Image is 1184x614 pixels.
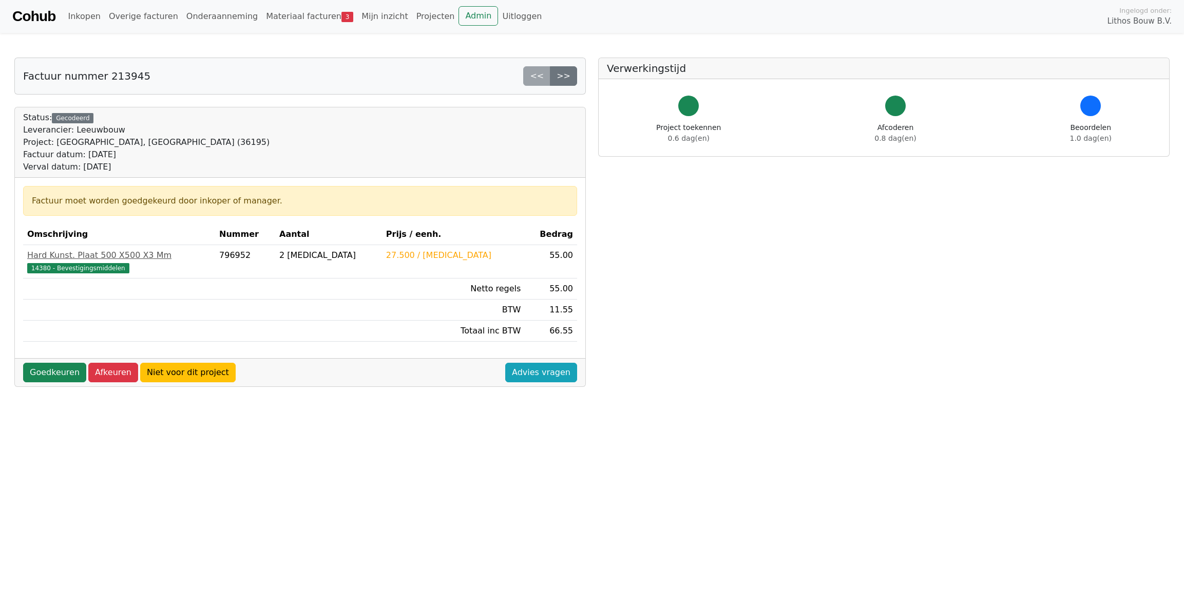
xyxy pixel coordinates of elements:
[27,249,211,274] a: Hard Kunst. Plaat 500 X500 X3 Mm14380 - Bevestigingsmiddelen
[1107,15,1172,27] span: Lithos Bouw B.V.
[1070,134,1112,142] span: 1.0 dag(en)
[23,124,270,136] div: Leverancier: Leeuwbouw
[525,321,577,342] td: 66.55
[64,6,104,27] a: Inkopen
[607,62,1161,75] h5: Verwerkingstijd
[52,113,93,123] div: Gecodeerd
[12,4,55,29] a: Cohub
[1119,6,1172,15] span: Ingelogd onder:
[382,321,525,342] td: Totaal inc BTW
[525,224,577,245] th: Bedrag
[656,122,721,144] div: Project toekennen
[215,224,275,245] th: Nummer
[874,134,916,142] span: 0.8 dag(en)
[23,363,86,382] a: Goedkeuren
[275,224,382,245] th: Aantal
[32,195,568,207] div: Factuur moet worden goedgekeurd door inkoper of manager.
[23,136,270,148] div: Project: [GEOGRAPHIC_DATA], [GEOGRAPHIC_DATA] (36195)
[1070,122,1112,144] div: Beoordelen
[23,70,150,82] h5: Factuur nummer 213945
[27,263,129,273] span: 14380 - Bevestigingsmiddelen
[88,363,138,382] a: Afkeuren
[105,6,182,27] a: Overige facturen
[498,6,546,27] a: Uitloggen
[386,249,521,262] div: 27.500 / [MEDICAL_DATA]
[27,249,211,262] div: Hard Kunst. Plaat 500 X500 X3 Mm
[525,245,577,278] td: 55.00
[382,300,525,321] td: BTW
[874,122,916,144] div: Afcoderen
[140,363,236,382] a: Niet voor dit project
[412,6,459,27] a: Projecten
[382,278,525,300] td: Netto regels
[23,224,215,245] th: Omschrijving
[505,363,577,382] a: Advies vragen
[23,111,270,173] div: Status:
[550,66,577,86] a: >>
[382,224,525,245] th: Prijs / eenh.
[262,6,357,27] a: Materiaal facturen3
[525,300,577,321] td: 11.55
[182,6,262,27] a: Onderaanneming
[668,134,710,142] span: 0.6 dag(en)
[341,12,353,22] span: 3
[525,278,577,300] td: 55.00
[279,249,378,262] div: 2 [MEDICAL_DATA]
[23,148,270,161] div: Factuur datum: [DATE]
[357,6,412,27] a: Mijn inzicht
[459,6,498,26] a: Admin
[23,161,270,173] div: Verval datum: [DATE]
[215,245,275,278] td: 796952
